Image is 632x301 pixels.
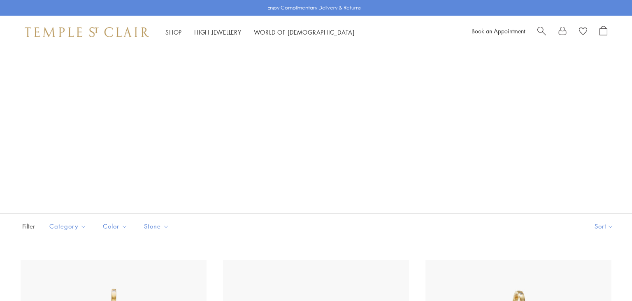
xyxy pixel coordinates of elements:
[43,217,93,236] button: Category
[472,27,525,35] a: Book an Appointment
[165,27,355,37] nav: Main navigation
[599,26,607,38] a: Open Shopping Bag
[140,221,175,231] span: Stone
[97,217,134,236] button: Color
[537,26,546,38] a: Search
[194,28,242,36] a: High JewelleryHigh Jewellery
[579,26,587,38] a: View Wishlist
[165,28,182,36] a: ShopShop
[138,217,175,236] button: Stone
[576,214,632,239] button: Show sort by
[591,262,624,293] iframe: Gorgias live chat messenger
[99,221,134,231] span: Color
[45,221,93,231] span: Category
[254,28,355,36] a: World of [DEMOGRAPHIC_DATA]World of [DEMOGRAPHIC_DATA]
[267,4,361,12] p: Enjoy Complimentary Delivery & Returns
[25,27,149,37] img: Temple St. Clair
